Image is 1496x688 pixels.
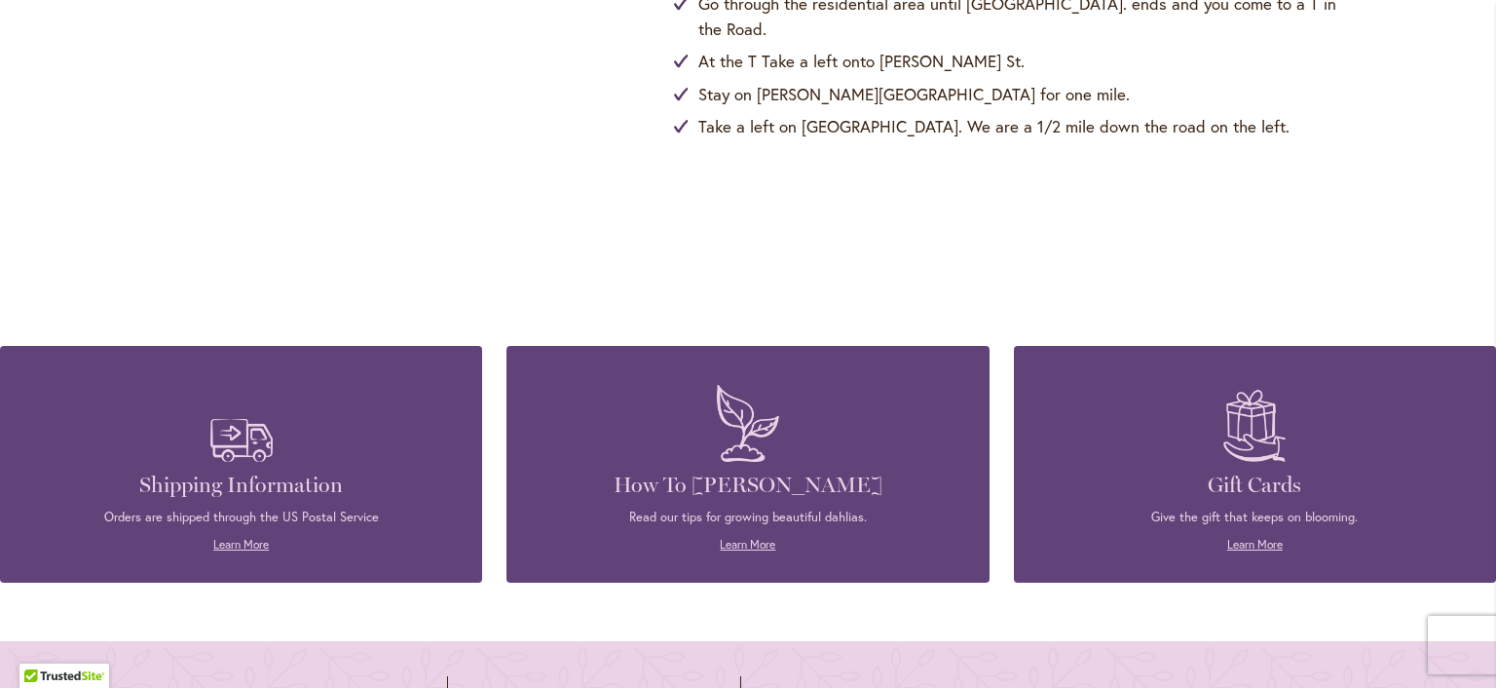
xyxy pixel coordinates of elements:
h4: Shipping Information [29,472,453,499]
h4: How To [PERSON_NAME] [536,472,959,499]
a: Learn More [1227,537,1283,552]
a: Learn More [720,537,775,552]
p: Give the gift that keeps on blooming. [1043,509,1467,526]
span: At the T Take a left onto [PERSON_NAME] St. [698,49,1025,74]
span: Take a left on [GEOGRAPHIC_DATA]. We are a 1/2 mile down the road on the left. [698,114,1290,139]
h4: Gift Cards [1043,472,1467,499]
p: Read our tips for growing beautiful dahlias. [536,509,959,526]
span: Stay on [PERSON_NAME][GEOGRAPHIC_DATA] for one mile. [698,82,1130,107]
a: Learn More [213,537,269,552]
p: Orders are shipped through the US Postal Service [29,509,453,526]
